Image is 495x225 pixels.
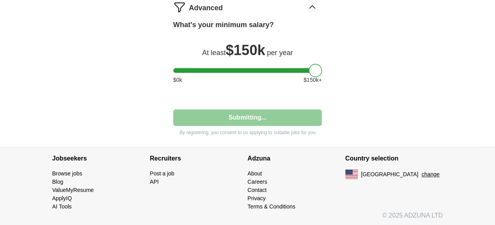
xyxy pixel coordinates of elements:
[173,129,322,136] p: By registering, you consent to us applying to suitable jobs for you
[52,170,82,177] a: Browse jobs
[173,1,186,13] img: filter
[173,76,182,84] span: $ 0 k
[248,203,295,210] a: Terms & Conditions
[150,170,174,177] a: Post a job
[52,179,63,185] a: Blog
[304,76,322,84] span: $ 150 k+
[248,170,262,177] a: About
[345,148,443,170] h4: Country selection
[189,3,223,13] span: Advanced
[267,49,293,57] span: per year
[173,20,274,30] label: What's your minimum salary?
[202,49,226,57] span: At least
[52,195,72,201] a: ApplyIQ
[248,187,267,193] a: Contact
[173,109,322,126] button: Submitting...
[248,195,266,201] a: Privacy
[226,42,265,58] span: $ 150k
[361,170,419,179] span: [GEOGRAPHIC_DATA]
[345,170,358,179] img: US flag
[52,187,94,193] a: ValueMyResume
[421,170,439,179] button: change
[248,179,267,185] a: Careers
[150,179,159,185] a: API
[52,203,72,210] a: AI Tools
